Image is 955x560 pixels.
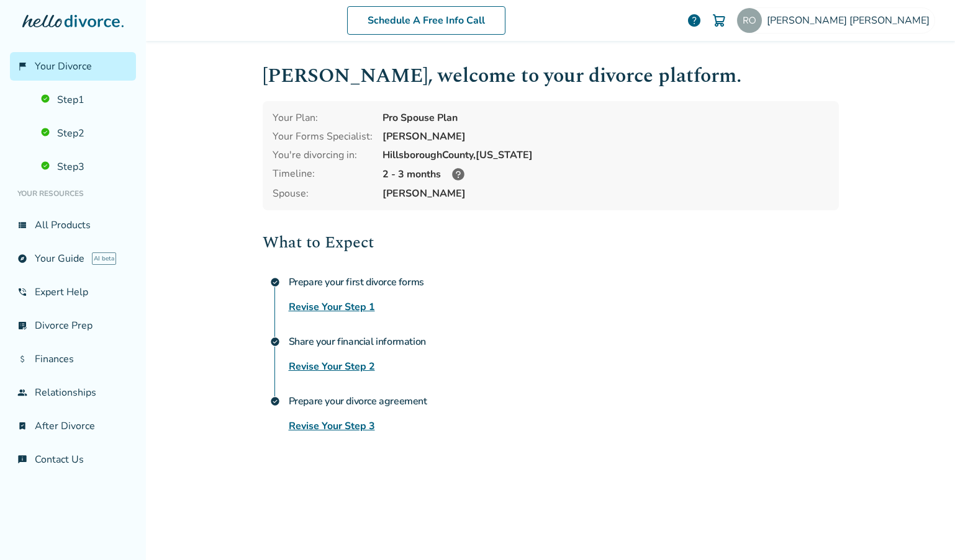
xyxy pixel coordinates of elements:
[10,181,136,206] li: Your Resources
[893,500,955,560] iframe: Chat Widget
[737,8,762,33] img: roger@osbhome.com
[289,419,375,433] a: Revise Your Step 3
[382,148,829,162] div: Hillsborough County, [US_STATE]
[35,60,92,73] span: Your Divorce
[10,211,136,239] a: view_listAll Products
[289,389,839,414] h4: Prepare your divorce agreement
[17,421,27,431] span: bookmark_check
[382,167,829,182] div: 2 - 3 months
[10,445,136,474] a: chat_infoContact Us
[289,270,839,295] h4: Prepare your first divorce forms
[273,148,373,162] div: You're divorcing in:
[263,230,839,255] h2: What to Expect
[270,396,280,406] span: check_circle
[382,111,829,125] div: Pro Spouse Plan
[34,119,136,148] a: Step2
[263,61,839,91] h1: [PERSON_NAME] , welcome to your divorce platform.
[289,300,375,314] a: Revise Your Step 1
[17,455,27,464] span: chat_info
[382,130,829,143] div: [PERSON_NAME]
[270,277,280,287] span: check_circle
[10,412,136,440] a: bookmark_checkAfter Divorce
[347,6,505,35] a: Schedule A Free Info Call
[17,220,27,230] span: view_list
[17,354,27,364] span: attach_money
[712,13,726,28] img: Cart
[17,388,27,398] span: group
[289,329,839,354] h4: Share your financial information
[687,13,702,28] a: help
[17,321,27,331] span: list_alt_check
[767,14,935,27] span: [PERSON_NAME] [PERSON_NAME]
[34,86,136,114] a: Step1
[10,345,136,373] a: attach_moneyFinances
[273,187,373,200] span: Spouse:
[17,287,27,297] span: phone_in_talk
[10,278,136,306] a: phone_in_talkExpert Help
[270,337,280,347] span: check_circle
[17,254,27,264] span: explore
[10,311,136,340] a: list_alt_checkDivorce Prep
[10,244,136,273] a: exploreYour GuideAI beta
[382,187,829,200] span: [PERSON_NAME]
[273,130,373,143] div: Your Forms Specialist:
[10,52,136,81] a: flag_2Your Divorce
[273,111,373,125] div: Your Plan:
[17,61,27,71] span: flag_2
[34,153,136,181] a: Step3
[10,378,136,407] a: groupRelationships
[289,359,375,374] a: Revise Your Step 2
[273,167,373,182] div: Timeline:
[92,252,116,265] span: AI beta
